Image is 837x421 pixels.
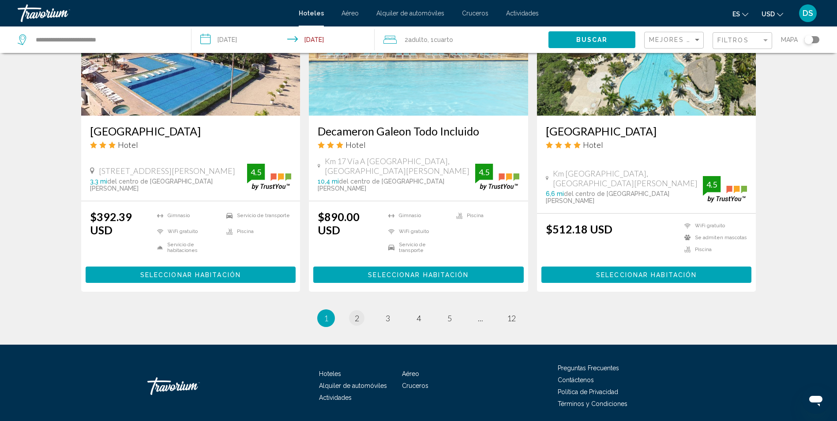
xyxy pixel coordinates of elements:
a: Términos y Condiciones [558,400,627,407]
span: del centro de [GEOGRAPHIC_DATA][PERSON_NAME] [318,178,444,192]
iframe: Botón para iniciar la ventana de mensajería [802,386,830,414]
font: Piscina [695,247,712,252]
span: Política de Privacidad [558,388,618,395]
div: Hotel 4 estrellas [546,140,747,150]
span: Km [GEOGRAPHIC_DATA], [GEOGRAPHIC_DATA][PERSON_NAME] [553,169,703,188]
font: WiFi gratuito [168,229,198,234]
a: Hoteles [319,370,341,377]
span: 2 [355,313,359,323]
a: Preguntas Frecuentes [558,365,619,372]
a: Actividades [319,394,352,401]
span: Adulto [408,36,428,43]
button: Seleccionar habitación [541,267,752,283]
ul: Paginación [81,309,756,327]
span: USD [762,11,775,18]
a: Actividades [506,10,539,17]
span: 5 [447,313,452,323]
span: 3,3 mi [90,178,107,185]
span: 10,4 mi [318,178,339,185]
a: Contáctenos [558,376,594,383]
button: Buscar [548,31,635,48]
span: Hotel [118,140,138,150]
div: 4.5 [703,179,721,190]
a: Alquiler de automóviles [319,382,387,389]
font: 2 [405,36,408,43]
font: Servicio de transporte [237,213,290,218]
a: [GEOGRAPHIC_DATA] [90,124,292,138]
button: Seleccionar habitación [86,267,296,283]
span: Mejores descuentos [649,36,738,43]
a: Seleccionar habitación [313,269,524,278]
img: trustyou-badge.svg [247,164,291,190]
span: 6,6 mi [546,190,564,197]
span: ... [478,313,483,323]
span: Buscar [576,37,608,44]
img: trustyou-badge.svg [703,176,747,202]
button: Menú de usuario [796,4,819,23]
span: Seleccionar habitación [596,271,697,278]
a: Decameron Galeon Todo Incluido [318,124,519,138]
span: Seleccionar habitación [140,271,241,278]
a: Hoteles [299,10,324,17]
font: Servicio de habitaciones [167,242,222,253]
font: Gimnasio [168,213,190,218]
div: Hotel 3 estrellas [90,140,292,150]
button: Viajeros: 2 adultos, 0 niños [375,26,548,53]
button: Fecha de entrada: 15 oct 2025 Fecha de salida: 19 oct 2025 [191,26,374,53]
span: Hotel [345,140,366,150]
span: del centro de [GEOGRAPHIC_DATA][PERSON_NAME] [546,190,669,204]
a: Aéreo [342,10,359,17]
span: Filtros [717,37,749,44]
div: Hotel 3 estrellas [318,140,519,150]
a: Travorium [147,373,236,399]
font: Gimnasio [399,213,421,218]
ins: $890.00 USD [318,210,360,237]
button: Alternar mapa [798,36,819,44]
span: es [732,11,740,18]
span: 12 [507,313,516,323]
button: Seleccionar habitación [313,267,524,283]
button: Filtro [713,32,772,50]
span: 4 [417,313,421,323]
ins: $512.18 USD [546,222,612,236]
span: Km 17 Vía A [GEOGRAPHIC_DATA], [GEOGRAPHIC_DATA][PERSON_NAME] [325,156,475,176]
a: Travorium [18,4,290,22]
a: Cruceros [402,382,428,389]
span: Mapa [781,34,798,46]
div: 4.5 [475,167,493,177]
a: Seleccionar habitación [541,269,752,278]
span: 1 [324,313,328,323]
button: Cambiar moneda [762,8,783,20]
a: Alquiler de automóviles [376,10,444,17]
div: 4.5 [247,167,265,177]
font: , 1 [428,36,434,43]
span: Hotel [583,140,603,150]
span: Cuarto [434,36,453,43]
a: Cruceros [462,10,488,17]
span: Seleccionar habitación [368,271,469,278]
span: 3 [386,313,390,323]
a: Aéreo [402,370,419,377]
font: Se admiten mascotas [695,235,747,241]
span: del centro de [GEOGRAPHIC_DATA][PERSON_NAME] [90,178,213,192]
mat-select: Ordenar por [649,37,701,44]
button: Cambiar idioma [732,8,748,20]
span: [STREET_ADDRESS][PERSON_NAME] [99,166,235,176]
img: trustyou-badge.svg [475,164,519,190]
ins: $392.39 USD [90,210,132,237]
font: Piscina [237,229,254,234]
a: [GEOGRAPHIC_DATA] [546,124,747,138]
